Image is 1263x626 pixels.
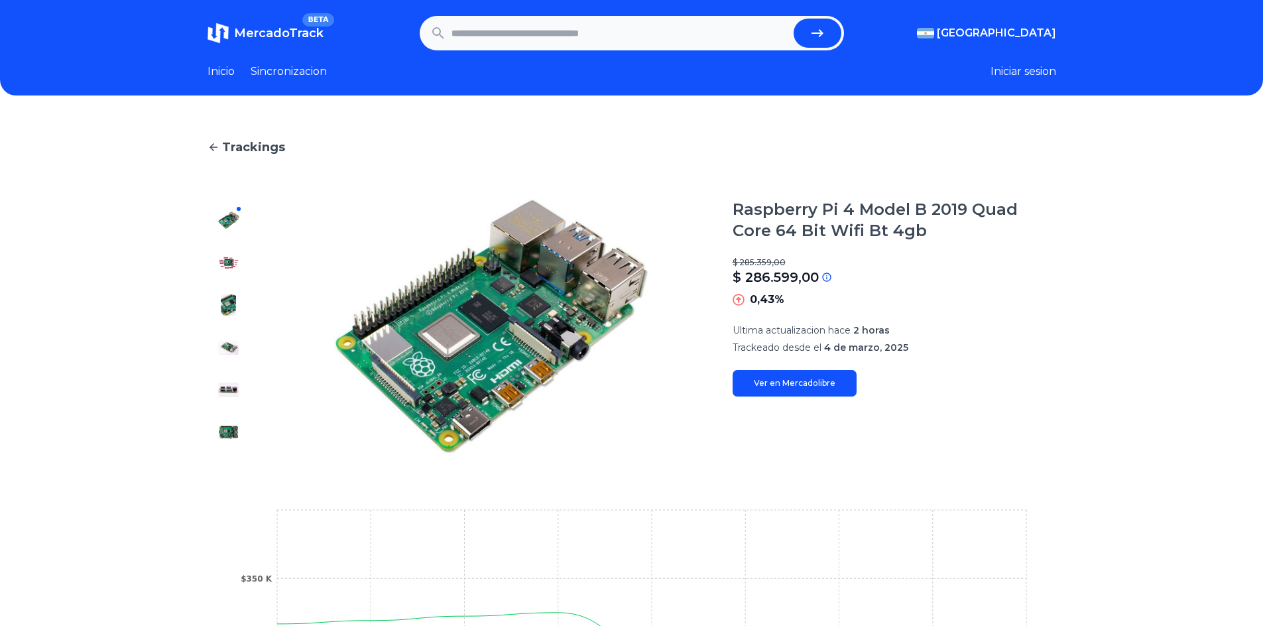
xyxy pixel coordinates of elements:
[218,379,239,401] img: Raspberry Pi 4 Model B 2019 Quad Core 64 Bit Wifi Bt 4gb
[234,26,324,40] span: MercadoTrack
[208,64,235,80] a: Inicio
[750,292,784,308] p: 0,43%
[218,252,239,273] img: Raspberry Pi 4 Model B 2019 Quad Core 64 Bit Wifi Bt 4gb
[733,342,821,353] span: Trackeado desde el
[991,64,1056,80] button: Iniciar sesion
[733,370,857,397] a: Ver en Mercadolibre
[302,13,333,27] span: BETA
[218,210,239,231] img: Raspberry Pi 4 Model B 2019 Quad Core 64 Bit Wifi Bt 4gb
[917,25,1056,41] button: [GEOGRAPHIC_DATA]
[276,199,706,454] img: Raspberry Pi 4 Model B 2019 Quad Core 64 Bit Wifi Bt 4gb
[853,324,890,336] span: 2 horas
[208,138,1056,156] a: Trackings
[251,64,327,80] a: Sincronizacion
[218,422,239,443] img: Raspberry Pi 4 Model B 2019 Quad Core 64 Bit Wifi Bt 4gb
[917,28,934,38] img: Argentina
[733,268,819,286] p: $ 286.599,00
[733,257,1056,268] p: $ 285.359,00
[208,23,229,44] img: MercadoTrack
[733,199,1056,241] h1: Raspberry Pi 4 Model B 2019 Quad Core 64 Bit Wifi Bt 4gb
[208,23,324,44] a: MercadoTrackBETA
[824,342,908,353] span: 4 de marzo, 2025
[222,138,285,156] span: Trackings
[937,25,1056,41] span: [GEOGRAPHIC_DATA]
[218,337,239,358] img: Raspberry Pi 4 Model B 2019 Quad Core 64 Bit Wifi Bt 4gb
[241,574,272,584] tspan: $350 K
[733,324,851,336] span: Ultima actualizacion hace
[218,294,239,316] img: Raspberry Pi 4 Model B 2019 Quad Core 64 Bit Wifi Bt 4gb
